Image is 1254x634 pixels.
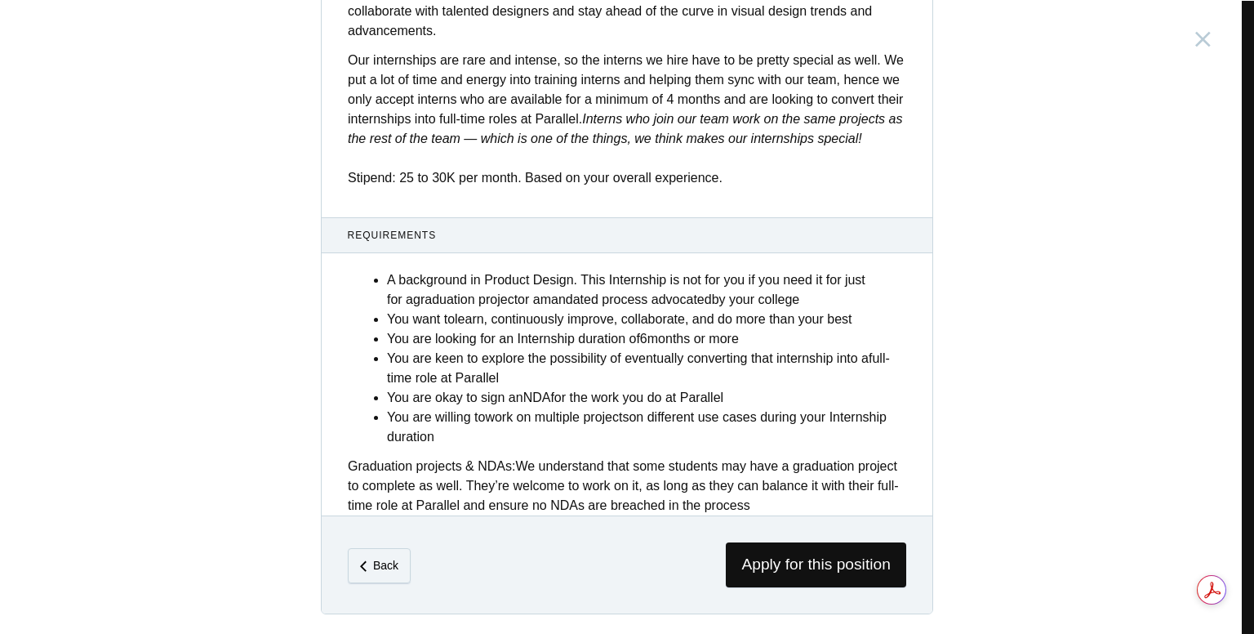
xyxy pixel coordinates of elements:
[726,542,906,587] span: Apply for this position
[387,408,906,447] li: You are willing to on different use cases during your Internship duration
[348,112,902,145] em: Interns who join our team work on the same projects as the rest of the team — which is one of the...
[348,228,907,243] span: Requirements
[387,388,906,408] li: You are okay to sign an for the work you do at Parallel
[602,292,711,306] strong: process advocated
[387,310,906,329] li: You want to
[387,349,906,388] li: You are keen to explore the possibility of eventually converting that internship into a
[373,559,398,572] em: Back
[455,312,852,326] strong: learn, continuously improve, collaborate, and do more than your best
[348,459,515,473] strong: Graduation projects & NDAs:
[647,332,739,346] strong: months or more
[640,332,647,346] strong: 6
[413,292,518,306] strong: graduation project
[485,410,629,424] strong: work on multiple projects
[540,292,598,306] strong: mandated
[348,51,906,188] p: Our internships are rare and intense, so the interns we hire have to be pretty special as well. W...
[523,391,551,404] strong: NDA
[387,329,906,349] li: You are looking for an Internship duration of
[348,457,906,516] div: We understand that some students may have a graduation project to complete as well. They’re welco...
[348,171,392,185] strong: Stipend
[387,270,906,310] li: A background in Product Design. This Internship is not for you if you need it for just for a or a...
